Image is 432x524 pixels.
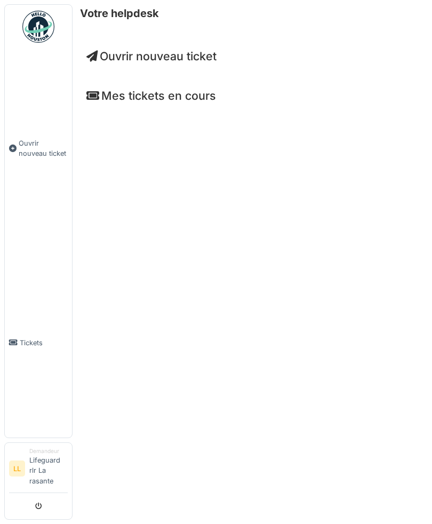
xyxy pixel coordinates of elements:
[19,138,68,158] span: Ouvrir nouveau ticket
[22,11,54,43] img: Badge_color-CXgf-gQk.svg
[29,447,68,455] div: Demandeur
[29,447,68,490] li: Lifeguard rlr La rasante
[20,338,68,348] span: Tickets
[86,89,418,103] h4: Mes tickets en cours
[86,49,217,63] a: Ouvrir nouveau ticket
[9,461,25,477] li: LL
[80,7,159,20] h6: Votre helpdesk
[5,49,72,248] a: Ouvrir nouveau ticket
[5,248,72,438] a: Tickets
[9,447,68,493] a: LL DemandeurLifeguard rlr La rasante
